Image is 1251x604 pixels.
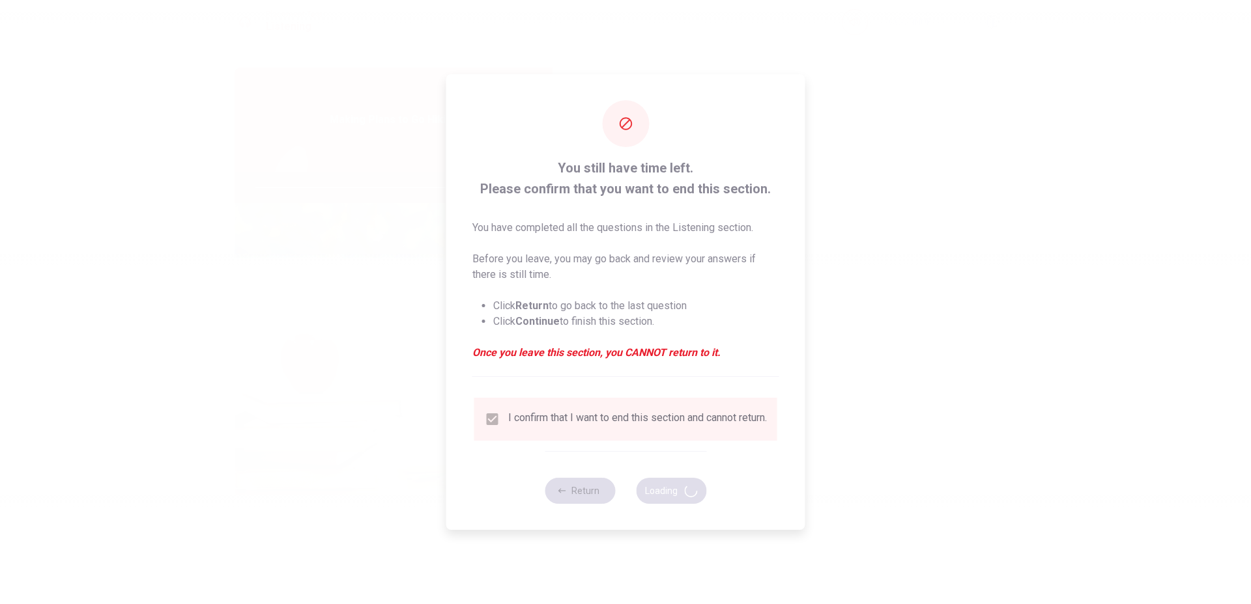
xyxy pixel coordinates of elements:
[515,299,549,312] strong: Return
[472,220,779,236] p: You have completed all the questions in the Listening section.
[545,478,615,504] button: Return
[472,251,779,282] p: Before you leave, you may go back and review your answers if there is still time.
[508,411,767,427] div: I confirm that I want to end this section and cannot return.
[472,345,779,361] em: Once you leave this section, you CANNOT return to it.
[636,478,706,504] button: Loading
[515,315,560,327] strong: Continue
[472,158,779,199] span: You still have time left. Please confirm that you want to end this section.
[493,314,779,329] li: Click to finish this section.
[493,298,779,314] li: Click to go back to the last question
